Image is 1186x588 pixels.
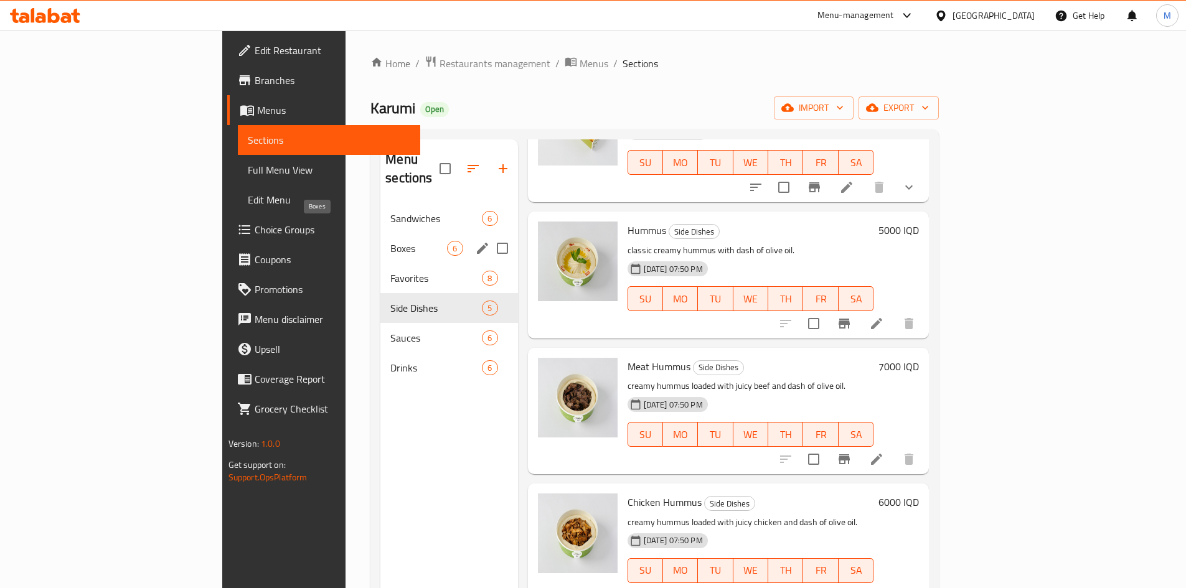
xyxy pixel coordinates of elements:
button: FR [803,286,838,311]
button: TU [698,422,733,447]
div: Menu-management [817,8,894,23]
span: FR [808,290,833,308]
span: Open [420,104,449,114]
button: WE [733,422,768,447]
a: Edit Menu [238,185,420,215]
li: / [613,56,618,71]
span: SA [844,154,868,172]
span: Side Dishes [390,301,482,315]
span: Get support on: [228,457,286,473]
div: Side Dishes5 [380,293,517,323]
button: MO [663,558,698,583]
span: FR [808,426,833,444]
span: Restaurants management [440,56,550,71]
button: show more [894,172,924,202]
span: Hummus [628,221,666,240]
a: Support.OpsPlatform [228,469,308,485]
span: 6 [482,213,497,225]
nav: breadcrumb [370,55,939,72]
a: Menus [227,95,420,125]
a: Edit menu item [839,180,854,195]
h6: 5000 IQD [878,222,919,239]
p: creamy hummus loaded with juicy chicken and dash of olive oil. [628,515,874,530]
span: Select to update [771,174,797,200]
span: Sandwiches [390,211,482,226]
button: TH [768,558,803,583]
span: Edit Menu [248,192,410,207]
span: Side Dishes [694,360,743,375]
button: TH [768,286,803,311]
span: M [1164,9,1171,22]
div: items [482,301,497,315]
button: TH [768,150,803,175]
a: Coupons [227,245,420,274]
a: Edit Restaurant [227,35,420,65]
a: Edit menu item [869,452,884,467]
span: Coupons [255,252,410,267]
div: Drinks6 [380,353,517,383]
span: WE [738,426,763,444]
h6: 6000 IQD [878,493,919,511]
button: SU [628,422,663,447]
span: SU [633,561,658,579]
button: SU [628,558,663,583]
span: TH [773,154,798,172]
a: Sections [238,125,420,155]
span: 6 [448,243,462,254]
a: Grocery Checklist [227,394,420,424]
button: delete [894,444,924,474]
button: SA [839,286,873,311]
span: FR [808,561,833,579]
h6: 7000 IQD [878,358,919,375]
div: Open [420,102,449,117]
a: Coverage Report [227,364,420,394]
button: Branch-specific-item [829,444,859,474]
button: Branch-specific-item [829,309,859,338]
span: Select to update [801,446,827,472]
span: Version: [228,436,259,452]
svg: Show Choices [901,180,916,195]
span: Promotions [255,282,410,297]
span: WE [738,290,763,308]
div: items [482,211,497,226]
span: WE [738,561,763,579]
span: TU [703,290,728,308]
span: 6 [482,362,497,374]
div: items [482,271,497,286]
a: Edit menu item [869,316,884,331]
button: sort-choices [741,172,771,202]
span: 1.0.0 [261,436,280,452]
span: Side Dishes [669,225,719,239]
span: Grocery Checklist [255,401,410,416]
span: Sort sections [458,154,488,184]
span: Sections [248,133,410,147]
span: WE [738,154,763,172]
button: delete [894,309,924,338]
span: [DATE] 07:50 PM [639,399,708,411]
span: TU [703,561,728,579]
button: SA [839,558,873,583]
div: items [482,360,497,375]
span: export [868,100,929,116]
div: Side Dishes [669,224,720,239]
a: Branches [227,65,420,95]
div: items [447,241,463,256]
span: SA [844,561,868,579]
button: WE [733,286,768,311]
button: TU [698,558,733,583]
button: Branch-specific-item [799,172,829,202]
span: Sections [623,56,658,71]
button: Add section [488,154,518,184]
a: Restaurants management [425,55,550,72]
div: [GEOGRAPHIC_DATA] [953,9,1035,22]
a: Promotions [227,274,420,304]
button: WE [733,558,768,583]
span: import [784,100,844,116]
span: Upsell [255,342,410,357]
span: Menu disclaimer [255,312,410,327]
a: Menus [565,55,608,72]
span: SA [844,426,868,444]
a: Upsell [227,334,420,364]
span: Menus [257,103,410,118]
